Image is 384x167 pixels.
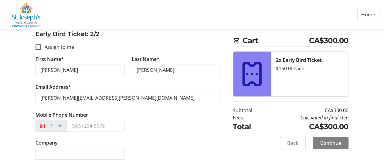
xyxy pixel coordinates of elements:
input: (506) 234-5678 [67,120,124,132]
strong: 2x Early Bird Ticket [276,57,322,63]
label: First Name* [36,55,64,63]
h3: Early Bird Ticket: 2/2 [36,29,220,38]
div: $150.00 each [276,65,343,72]
span: Cart [243,35,309,46]
td: Total [233,121,266,132]
td: CA$300.00 [266,121,348,132]
label: Email Address* [36,83,71,91]
button: Back [280,137,306,149]
td: CA$300.00 [266,107,348,114]
td: Subtotal [233,107,266,114]
td: Fees [233,114,266,121]
label: Company [36,139,58,146]
label: Mobile Phone Number [36,111,88,119]
span: Continue [320,139,341,147]
label: Assign to me [41,43,74,51]
span: CA$300.00 [309,35,348,46]
td: Calculated in final step [266,114,348,121]
button: Continue [313,137,348,149]
span: Back [287,139,298,147]
label: Last Name* [132,55,159,63]
a: Home [357,9,379,20]
img: St. Joseph's Health Centre Foundation Guelph's Logo [5,2,48,27]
